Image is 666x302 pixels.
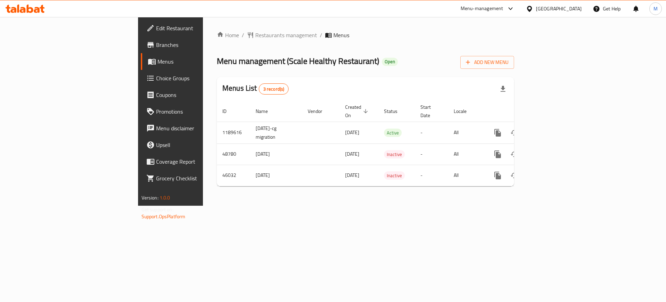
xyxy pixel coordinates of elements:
div: Open [382,58,398,66]
span: Edit Restaurant [156,24,244,32]
a: Restaurants management [247,31,317,39]
span: Promotions [156,107,244,116]
span: Open [382,59,398,65]
span: Start Date [420,103,440,120]
span: Inactive [384,172,405,180]
span: Menu management ( Scale Healthy Restaurant ) [217,53,379,69]
td: [DATE] [250,165,302,186]
span: [DATE] [345,128,359,137]
span: Active [384,129,402,137]
div: Menu-management [461,5,503,13]
div: Total records count [259,83,289,95]
button: Change Status [506,146,523,163]
span: Restaurants management [255,31,317,39]
td: - [415,122,448,144]
span: Version: [142,193,159,202]
a: Edit Restaurant [141,20,249,36]
a: Coverage Report [141,153,249,170]
h2: Menus List [222,83,289,95]
button: more [489,124,506,141]
span: Menus [333,31,349,39]
td: All [448,165,484,186]
span: Grocery Checklist [156,174,244,182]
span: Choice Groups [156,74,244,82]
a: Coupons [141,87,249,103]
a: Upsell [141,137,249,153]
a: Promotions [141,103,249,120]
a: Menu disclaimer [141,120,249,137]
td: [DATE] [250,144,302,165]
button: Change Status [506,124,523,141]
span: 3 record(s) [259,86,289,92]
span: ID [222,107,236,115]
span: Get support on: [142,205,173,214]
td: - [415,165,448,186]
span: Branches [156,41,244,49]
li: / [320,31,322,39]
a: Choice Groups [141,70,249,87]
span: Coverage Report [156,157,244,166]
nav: breadcrumb [217,31,514,39]
button: more [489,146,506,163]
span: Inactive [384,150,405,158]
a: Support.OpsPlatform [142,212,186,221]
div: Active [384,129,402,137]
span: [DATE] [345,171,359,180]
button: more [489,167,506,184]
span: Created On [345,103,370,120]
span: M [654,5,658,13]
td: [DATE]-cg migration [250,122,302,144]
span: Add New Menu [466,58,509,67]
div: Export file [495,81,511,97]
td: All [448,122,484,144]
th: Actions [484,101,562,122]
td: - [415,144,448,165]
a: Branches [141,36,249,53]
button: Add New Menu [460,56,514,69]
a: Grocery Checklist [141,170,249,187]
span: Upsell [156,141,244,149]
table: enhanced table [217,101,562,186]
span: Vendor [308,107,331,115]
button: Change Status [506,167,523,184]
span: 1.0.0 [160,193,170,202]
span: Coupons [156,91,244,99]
div: [GEOGRAPHIC_DATA] [536,5,582,13]
span: Menus [157,57,244,66]
span: [DATE] [345,149,359,158]
a: Menus [141,53,249,70]
td: All [448,144,484,165]
span: Status [384,107,407,115]
span: Locale [454,107,476,115]
span: Name [256,107,277,115]
span: Menu disclaimer [156,124,244,132]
